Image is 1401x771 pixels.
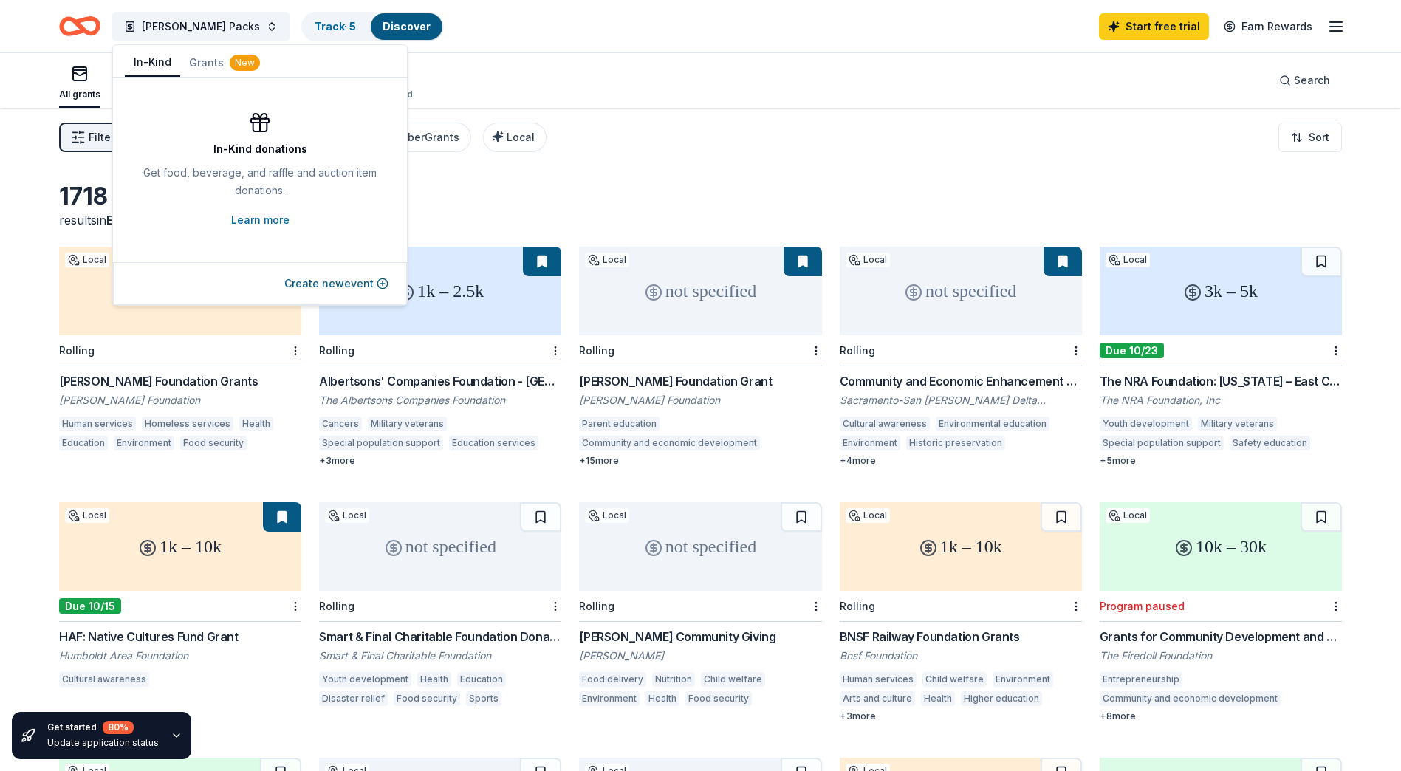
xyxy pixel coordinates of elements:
div: Smart & Final Charitable Foundation Donations [319,628,561,645]
div: not specified [319,502,561,591]
div: + 4 more [840,455,1082,467]
div: Health [645,691,679,706]
div: Human services [59,417,136,431]
div: Cancers [319,417,362,431]
div: CyberGrants [394,128,459,146]
div: Due 10/15 [59,598,121,614]
button: Search [1267,66,1342,95]
div: Environment [840,436,900,450]
span: Local [507,131,535,143]
div: 1718 [59,182,301,211]
a: 1k – 10kLocalRollingBNSF Railway Foundation GrantsBnsf FoundationHuman servicesChild welfareEnvir... [840,502,1082,722]
a: Start free trial [1099,13,1209,40]
div: Education [59,436,108,450]
div: Grants for Community Development and Entrepreneurship; Immigrant Issues and Human Rights & Enviro... [1100,628,1342,645]
button: Track· 5Discover [301,12,444,41]
div: results [59,211,301,229]
button: Local [483,123,547,152]
button: Filter1 [59,123,126,152]
div: Local [325,508,369,523]
div: Local [585,508,629,523]
div: The NRA Foundation, Inc [1100,393,1342,408]
div: not specified [579,247,821,335]
div: Community and Economic Enhancement Grant Program – Proposition 68 [840,372,1082,390]
a: Discover [383,20,431,32]
div: Local [585,253,629,267]
div: Child welfare [922,672,987,687]
div: 10k – 30k [1100,502,1342,591]
div: Parent education [579,417,660,431]
button: CyberGrants [380,123,471,152]
div: Sports [466,691,501,706]
div: Rolling [840,344,875,357]
div: + 3 more [840,710,1082,722]
span: [PERSON_NAME] Packs [142,18,260,35]
div: Local [65,253,109,267]
div: In-Kind donations [213,140,307,158]
div: Health [239,417,273,431]
div: Rolling [840,600,875,612]
div: [PERSON_NAME] [579,648,821,663]
div: [PERSON_NAME] Foundation [579,393,821,408]
div: Local [846,508,890,523]
div: Cultural awareness [840,417,930,431]
span: Search [1294,72,1330,89]
span: Filter [89,128,114,146]
div: Due 10/23 [1100,343,1164,358]
button: All grants [59,59,100,108]
div: The Albertsons Companies Foundation [319,393,561,408]
button: In-Kind [125,49,180,77]
div: Bnsf Foundation [840,648,1082,663]
div: Get food, beverage, and raffle and auction item donations. [143,164,377,205]
div: + 15 more [579,455,821,467]
div: Health [921,691,955,706]
div: Military veterans [1198,417,1277,431]
div: Rolling [319,344,354,357]
div: All grants [59,89,100,100]
div: 3k – 5k [1100,247,1342,335]
div: Human services [840,672,917,687]
div: + 8 more [1100,710,1342,722]
div: Child welfare [701,672,765,687]
div: Safety education [1230,436,1310,450]
div: not specified [579,502,821,591]
div: Rolling [579,600,614,612]
button: Grants [180,49,269,76]
a: not specifiedLocalRollingCommunity and Economic Enhancement Grant Program – Proposition 68Sacrame... [840,247,1082,467]
div: [PERSON_NAME] Foundation [59,393,301,408]
div: Military veterans [368,417,447,431]
div: Special population support [319,436,443,450]
div: Local [846,253,890,267]
a: 10k – 30kLocalProgram pausedGrants for Community Development and Entrepreneurship; Immigrant Issu... [1100,502,1342,722]
div: Update application status [47,737,159,749]
a: not specifiedLocalRollingSmart & Final Charitable Foundation DonationsSmart & Final Charitable Fo... [319,502,561,710]
div: New [230,55,260,71]
div: Youth development [1100,417,1192,431]
span: Sort [1309,128,1329,146]
div: The NRA Foundation: [US_STATE] – East CAE Grants [1100,372,1342,390]
span: Escalon, [GEOGRAPHIC_DATA] [106,213,284,227]
div: 1k – 2.5k [319,247,561,335]
div: Environmental education [936,417,1049,431]
div: [PERSON_NAME] Foundation Grant [579,372,821,390]
div: Disaster relief [319,691,388,706]
div: Youth development [319,672,411,687]
div: Health [417,672,451,687]
a: not specifiedLocalRolling[PERSON_NAME] Community Giving[PERSON_NAME]Food deliveryNutritionChild w... [579,502,821,710]
div: Rolling [59,344,95,357]
div: Homeless services [142,417,233,431]
div: HAF: Native Cultures Fund Grant [59,628,301,645]
div: 1k – 10k [59,502,301,591]
div: not specified [840,247,1082,335]
div: Education [457,672,506,687]
div: Get started [47,721,159,734]
div: The Firedoll Foundation [1100,648,1342,663]
div: Program paused [1100,600,1185,612]
div: Rolling [579,344,614,357]
button: Sort [1278,123,1342,152]
a: Home [59,9,100,44]
div: Community and economic development [579,436,760,450]
div: + 5 more [1100,455,1342,467]
div: Arts and culture [840,691,915,706]
div: Nutrition [652,672,695,687]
